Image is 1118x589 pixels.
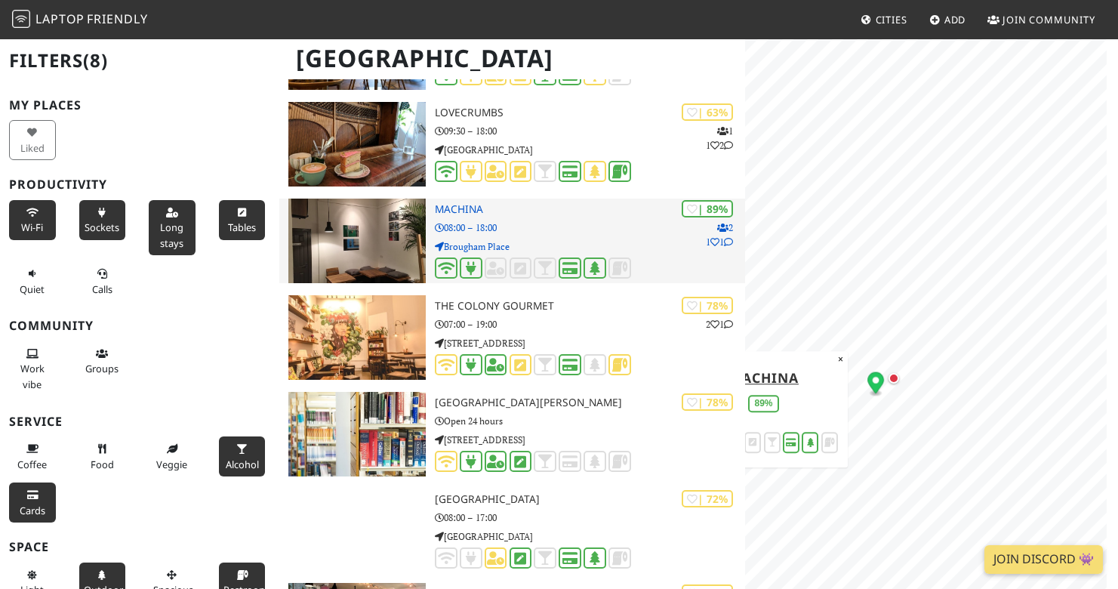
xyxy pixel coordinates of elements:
h3: [GEOGRAPHIC_DATA][PERSON_NAME] [435,396,745,409]
p: [GEOGRAPHIC_DATA] [435,529,745,544]
a: LaptopFriendly LaptopFriendly [12,7,148,33]
h2: Filters [9,38,270,84]
h3: My Places [9,98,270,113]
div: | 78% [682,297,733,314]
img: Lovecrumbs [288,102,426,187]
p: 07:00 – 19:00 [435,317,745,332]
div: | 78% [682,393,733,411]
p: Brougham Place [435,239,745,254]
div: Map marker [889,373,907,391]
div: | 89% [682,200,733,217]
p: 08:00 – 17:00 [435,510,745,525]
p: [STREET_ADDRESS] [435,336,745,350]
span: Add [944,13,966,26]
h3: Community [9,319,270,333]
button: Alcohol [219,436,266,476]
span: Long stays [160,220,183,249]
a: The Colony Gourmet | 78% 21 The Colony Gourmet 07:00 – 19:00 [STREET_ADDRESS] [279,295,745,380]
span: Stable Wi-Fi [21,220,43,234]
h3: The Colony Gourmet [435,300,745,313]
span: Power sockets [85,220,119,234]
button: Long stays [149,200,196,255]
button: Sockets [79,200,126,240]
span: Work-friendly tables [228,220,256,234]
span: Friendly [87,11,147,27]
span: Veggie [156,458,187,471]
a: Join Community [981,6,1101,33]
h3: Machina [435,203,745,216]
span: Cities [876,13,907,26]
p: 2 1 1 [706,220,733,249]
p: [GEOGRAPHIC_DATA] [435,143,745,157]
span: Food [91,458,114,471]
a: Cities [855,6,913,33]
h1: [GEOGRAPHIC_DATA] [284,38,742,79]
span: Video/audio calls [92,282,112,296]
div: | 72% [682,490,733,507]
button: Work vibe [9,341,56,396]
a: Machina | 89% 211 Machina 08:00 – 18:00 Brougham Place [279,199,745,283]
button: Close popup [833,351,848,368]
a: Edinburgh Napier University Library | 78% [GEOGRAPHIC_DATA][PERSON_NAME] Open 24 hours [STREET_AD... [279,392,745,476]
p: 08:00 – 18:00 [435,220,745,235]
h3: Space [9,540,270,554]
p: Open 24 hours [435,414,745,428]
img: Machina [288,199,426,283]
div: | 63% [682,103,733,121]
span: People working [20,362,45,390]
span: (8) [83,48,108,72]
button: Quiet [9,261,56,301]
button: Veggie [149,436,196,476]
img: LaptopFriendly [12,10,30,28]
a: Add [923,6,972,33]
p: 1 1 2 [706,124,733,153]
span: Group tables [85,362,119,375]
h3: Lovecrumbs [435,106,745,119]
a: Lovecrumbs | 63% 112 Lovecrumbs 09:30 – 18:00 [GEOGRAPHIC_DATA] [279,102,745,187]
p: 09:30 – 18:00 [435,124,745,138]
button: Calls [79,261,126,301]
span: Join Community [1003,13,1095,26]
div: 89% [749,395,779,412]
button: Groups [79,341,126,381]
button: Wi-Fi [9,200,56,240]
div: Map marker [868,372,885,396]
a: Machina [728,369,799,387]
button: Coffee [9,436,56,476]
img: Edinburgh Napier University Library [288,392,426,476]
span: Credit cards [20,504,45,517]
h3: Service [9,415,270,429]
h3: [GEOGRAPHIC_DATA] [435,493,745,506]
span: Laptop [35,11,85,27]
p: 2 1 [706,317,733,332]
button: Tables [219,200,266,240]
span: Coffee [17,458,47,471]
h3: Productivity [9,177,270,192]
button: Food [79,436,126,476]
a: Join Discord 👾 [984,545,1103,574]
p: [STREET_ADDRESS] [435,433,745,447]
img: The Colony Gourmet [288,295,426,380]
span: Alcohol [226,458,259,471]
span: Quiet [20,282,45,296]
button: Cards [9,483,56,523]
a: | 72% [GEOGRAPHIC_DATA] 08:00 – 17:00 [GEOGRAPHIC_DATA] [279,489,745,571]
